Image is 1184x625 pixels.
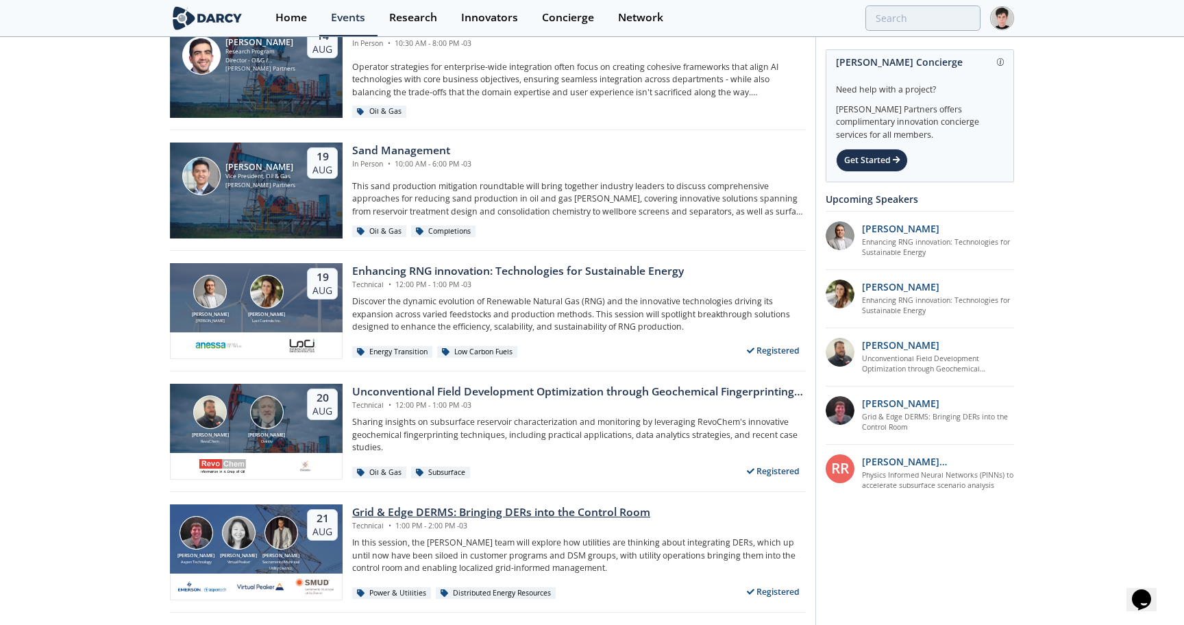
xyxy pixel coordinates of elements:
img: Nicole Neff [250,275,284,308]
div: Enhancing RNG innovation: Technologies for Sustainable Energy [352,263,684,280]
a: Physics Informed Neural Networks (PINNs) to accelerate subsurface scenario analysis [862,470,1015,492]
div: RR [826,454,854,483]
a: Enhancing RNG innovation: Technologies for Sustainable Energy [862,237,1015,259]
div: [PERSON_NAME] Concierge [836,50,1004,74]
div: Oil & Gas [352,225,406,238]
span: • [386,400,393,410]
div: [PERSON_NAME] [245,311,288,319]
div: RevoChem [189,439,232,444]
div: [PERSON_NAME] [225,162,295,172]
div: Virtual Peaker [217,559,260,565]
div: Technical 12:00 PM - 1:00 PM -03 [352,400,806,411]
img: Ron Sasaki [182,157,221,195]
div: Distributed Energy Resources [436,587,556,600]
span: • [385,159,393,169]
img: cb84fb6c-3603-43a1-87e3-48fd23fb317a [178,578,226,595]
div: In Person 10:00 AM - 6:00 PM -03 [352,159,471,170]
img: Smud.org.png [295,578,334,595]
div: [PERSON_NAME] Partners [225,181,295,190]
img: 1621470002215-Logo_anessa_TagLineSide-small2%5B1%5D.png [195,337,243,354]
div: Oil & Gas [352,106,406,118]
div: Technical 12:00 PM - 1:00 PM -03 [352,280,684,291]
img: revochem.com.png [199,458,247,474]
a: Unconventional Field Development Optimization through Geochemical Fingerprinting Technology [862,354,1015,376]
img: Brenda Chew [222,516,256,550]
img: accc9a8e-a9c1-4d58-ae37-132228efcf55 [826,396,854,425]
div: [PERSON_NAME] [225,38,295,47]
div: Power & Utilities [352,587,431,600]
img: 1fdb2308-3d70-46db-bc64-f6eabefcce4d [826,221,854,250]
div: Registered [741,342,806,359]
p: This sand production mitigation roundtable will bring together industry leaders to discuss compre... [352,180,806,218]
div: Research [389,12,437,23]
div: Aug [312,526,332,538]
div: [PERSON_NAME] Partners offers complimentary innovation concierge services for all members. [836,96,1004,141]
iframe: chat widget [1126,570,1170,611]
p: [PERSON_NAME] [862,338,939,352]
p: [PERSON_NAME] [862,221,939,236]
span: • [385,38,393,48]
div: Ovintiv [245,439,288,444]
img: Sami Sultan [182,36,221,75]
a: Jonathan Curtis [PERSON_NAME] Aspen Technology Brenda Chew [PERSON_NAME] Virtual Peaker Yevgeniy ... [170,504,806,600]
div: In Person 10:30 AM - 8:00 PM -03 [352,38,544,49]
div: [PERSON_NAME] [189,432,232,439]
div: [PERSON_NAME] [175,552,217,560]
a: Amir Akbari [PERSON_NAME] [PERSON_NAME] Nicole Neff [PERSON_NAME] Loci Controls Inc. 19 Aug Enhan... [170,263,806,359]
img: 2k2ez1SvSiOh3gKHmcgF [826,338,854,367]
div: 20 [312,391,332,405]
img: logo-wide.svg [170,6,245,30]
img: Yevgeniy Postnov [264,516,298,550]
div: Loci Controls Inc. [245,318,288,323]
div: [PERSON_NAME] [245,432,288,439]
div: [PERSON_NAME] [260,552,302,560]
div: Aug [312,405,332,417]
div: Unconventional Field Development Optimization through Geochemical Fingerprinting Technology [352,384,806,400]
div: Aug [312,284,332,297]
a: Grid & Edge DERMS: Bringing DERs into the Control Room [862,412,1015,434]
div: Upcoming Speakers [826,187,1014,211]
div: [PERSON_NAME] [189,311,232,319]
div: Subsurface [411,467,470,479]
p: Sharing insights on subsurface reservoir characterization and monitoring by leveraging RevoChem's... [352,416,806,454]
div: Low Carbon Fuels [437,346,517,358]
div: Get Started [836,149,908,172]
div: Completions [411,225,476,238]
div: Research Program Director - O&G / Sustainability [225,47,295,64]
img: virtual-peaker.com.png [236,578,284,595]
div: Aug [312,43,332,56]
a: Ron Sasaki [PERSON_NAME] Vice President, Oil & Gas [PERSON_NAME] Partners 19 Aug Sand Management ... [170,143,806,238]
p: [PERSON_NAME] [PERSON_NAME] [862,454,1015,469]
div: 21 [312,512,332,526]
div: Home [275,12,307,23]
div: Network [618,12,663,23]
div: Aspen Technology [175,559,217,565]
a: Enhancing RNG innovation: Technologies for Sustainable Energy [862,295,1015,317]
div: Innovators [461,12,518,23]
img: Amir Akbari [193,275,227,308]
div: Energy Transition [352,346,432,358]
img: Profile [990,6,1014,30]
div: [PERSON_NAME] [189,318,232,323]
div: Vice President, Oil & Gas [225,172,295,181]
div: 19 [312,271,332,284]
a: Sami Sultan [PERSON_NAME] Research Program Director - O&G / Sustainability [PERSON_NAME] Partners... [170,22,806,118]
span: • [386,521,393,530]
div: Grid & Edge DERMS: Bringing DERs into the Control Room [352,504,650,521]
div: [PERSON_NAME] Partners [225,64,295,73]
img: Bob Aylsworth [193,395,227,429]
img: 737ad19b-6c50-4cdf-92c7-29f5966a019e [826,280,854,308]
div: Aug [312,164,332,176]
div: 19 [312,150,332,164]
div: Technical 1:00 PM - 2:00 PM -03 [352,521,650,532]
div: Sacramento Municipal Utility District. [260,559,302,571]
div: [PERSON_NAME] [217,552,260,560]
img: Jonathan Curtis [180,516,213,550]
a: Bob Aylsworth [PERSON_NAME] RevoChem John Sinclair [PERSON_NAME] Ovintiv 20 Aug Unconventional Fi... [170,384,806,480]
img: John Sinclair [250,395,284,429]
div: Registered [741,583,806,600]
img: information.svg [997,58,1004,66]
p: In this session, the [PERSON_NAME] team will explore how utilities are thinking about integrating... [352,537,806,574]
p: [PERSON_NAME] [862,280,939,294]
p: Discover the dynamic evolution of Renewable Natural Gas (RNG) and the innovative technologies dri... [352,295,806,333]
